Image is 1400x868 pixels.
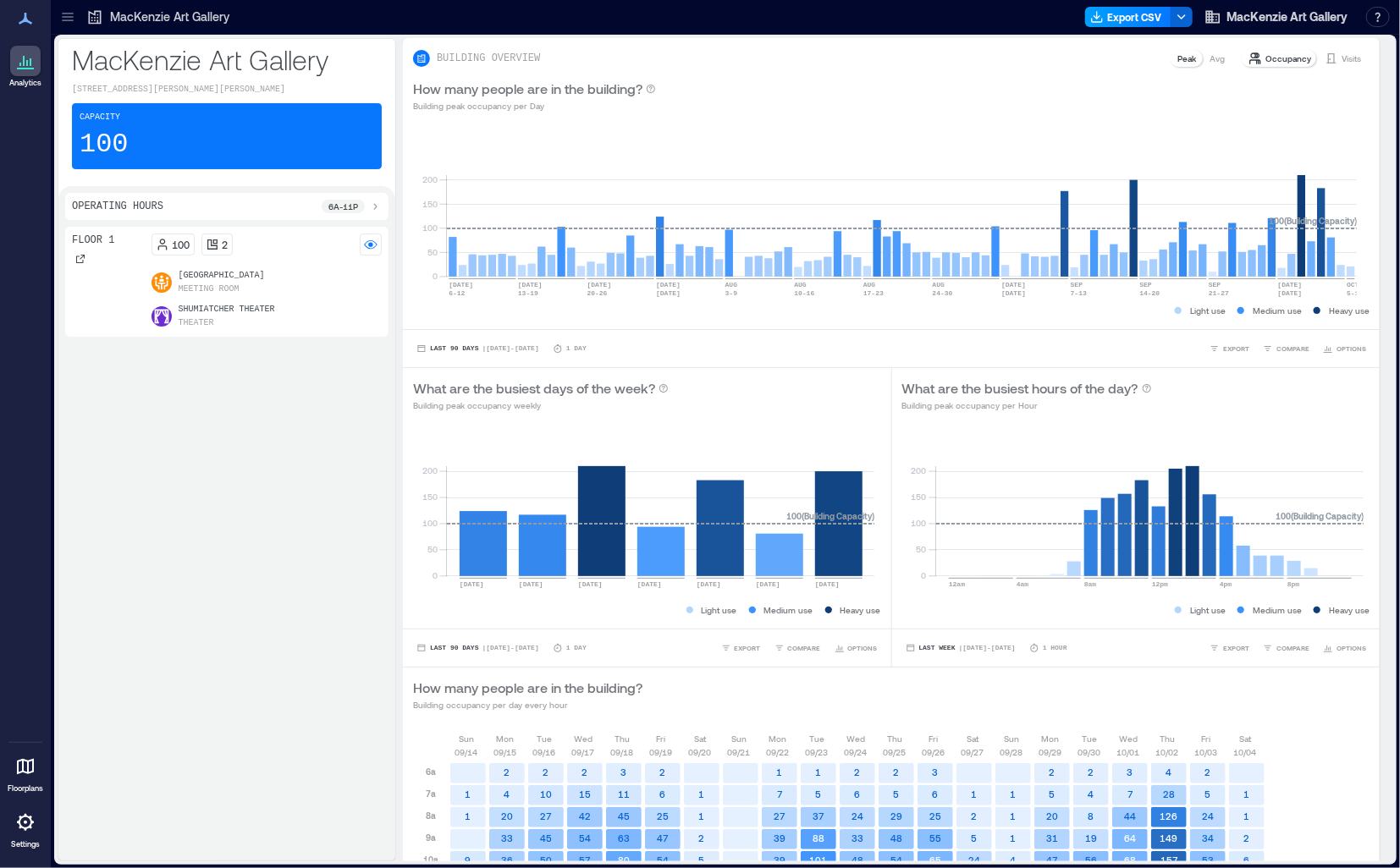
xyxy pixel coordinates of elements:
[72,83,382,96] p: [STREET_ADDRESS][PERSON_NAME][PERSON_NAME]
[422,465,438,475] tspan: 200
[413,398,669,412] p: Building peak occupancy weekly
[459,732,474,745] p: Sun
[852,854,863,865] text: 48
[413,99,656,113] p: Building peak occupancy per Day
[845,745,868,759] p: 09/24
[933,281,945,288] text: AUG
[1043,643,1067,653] p: 1 Hour
[413,698,642,711] p: Building occupancy per day every hour
[848,643,878,653] span: OPTIONS
[1202,810,1214,821] text: 24
[911,492,926,502] tspan: 150
[423,853,438,866] p: 10a
[1347,281,1359,288] text: OCT
[728,745,751,759] p: 09/21
[518,289,538,297] text: 13-19
[1082,732,1097,745] p: Tue
[1156,745,1179,759] p: 10/02
[1127,788,1133,799] text: 7
[929,832,941,843] text: 55
[774,832,785,843] text: 39
[972,810,978,821] text: 2
[884,745,907,759] p: 09/25
[1195,745,1218,759] p: 10/03
[794,289,814,297] text: 10-16
[422,174,438,184] tspan: 200
[794,281,807,288] text: AUG
[1205,788,1211,799] text: 5
[578,580,603,588] text: [DATE]
[537,732,552,745] p: Tue
[774,810,786,821] text: 27
[1042,732,1060,745] p: Mon
[1000,745,1023,759] p: 09/28
[615,732,630,745] p: Thu
[1089,810,1094,821] text: 8
[501,854,513,865] text: 36
[1085,854,1097,865] text: 56
[413,79,642,99] p: How many people are in the building?
[933,788,939,799] text: 6
[427,247,438,257] tspan: 50
[1017,580,1029,588] text: 4am
[831,640,881,656] button: OPTIONS
[455,745,478,759] p: 09/14
[519,580,543,588] text: [DATE]
[771,640,824,656] button: COMPARE
[541,810,553,821] text: 27
[788,643,821,653] span: COMPARE
[618,788,630,799] text: 11
[911,518,926,528] tspan: 100
[972,832,978,843] text: 5
[1046,810,1058,821] text: 20
[497,732,515,745] p: Mon
[894,766,900,777] text: 2
[718,640,764,656] button: EXPORT
[1337,643,1366,653] span: OPTIONS
[1199,3,1353,30] button: MacKenzie Art Gallery
[890,854,902,865] text: 54
[815,580,840,588] text: [DATE]
[413,340,543,357] button: Last 90 Days |[DATE]-[DATE]
[504,788,510,799] text: 4
[902,640,1019,656] button: Last Week |[DATE]-[DATE]
[735,643,761,653] span: EXPORT
[579,832,591,843] text: 54
[501,832,513,843] text: 33
[1011,788,1017,799] text: 1
[699,810,705,821] text: 1
[504,766,510,777] text: 2
[449,289,465,297] text: 6-12
[422,222,438,233] tspan: 100
[1202,732,1211,745] p: Fri
[1001,289,1026,297] text: [DATE]
[657,810,669,821] text: 25
[1206,340,1253,357] button: EXPORT
[449,281,473,288] text: [DATE]
[911,465,926,475] tspan: 200
[813,810,825,821] text: 37
[689,745,712,759] p: 09/20
[1046,832,1058,843] text: 31
[1071,281,1083,288] text: SEP
[413,678,642,698] p: How many people are in the building?
[810,854,828,865] text: 101
[656,281,681,288] text: [DATE]
[413,640,543,656] button: Last 90 Days |[DATE]-[DATE]
[949,580,965,588] text: 12am
[433,271,438,281] tspan: 0
[1127,766,1133,777] text: 3
[566,343,587,354] p: 1 Day
[774,854,785,865] text: 39
[587,289,608,297] text: 20-26
[1329,304,1370,317] p: Heavy use
[1047,854,1059,865] text: 47
[179,269,265,283] p: [GEOGRAPHIC_DATA]
[852,810,863,821] text: 24
[1223,643,1249,653] span: EXPORT
[437,52,540,65] p: BUILDING OVERVIEW
[769,732,787,745] p: Mon
[543,766,549,777] text: 2
[1011,810,1017,821] text: 1
[1166,766,1172,777] text: 4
